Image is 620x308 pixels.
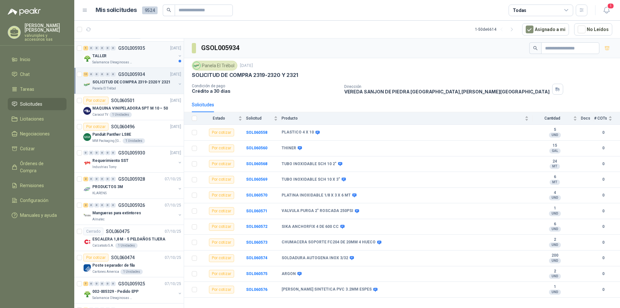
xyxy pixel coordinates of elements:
div: Por cotizar [83,123,108,131]
span: 9524 [142,6,158,14]
div: Por cotizar [209,286,234,293]
p: SOL060475 [106,229,129,234]
p: PRODUCTOS 3M [92,184,123,190]
p: Calzatodo S.A. [92,243,114,248]
p: KLARENS [92,191,107,196]
b: SOL060560 [246,146,267,150]
div: 0 [105,281,110,286]
p: SOLICITUD DE COMPRA 2319-2320 Y 2321 [192,72,298,79]
img: Company Logo [83,186,91,193]
a: 11 0 0 0 0 0 GSOL005934[DATE] Company LogoSOLICITUD DE COMPRA 2319-2320 Y 2321Panela El Trébol [83,70,182,91]
div: 0 [89,46,94,50]
div: Por cotizar [209,207,234,215]
b: 200 [532,253,577,258]
span: Cantidad [532,116,572,121]
span: Estado [201,116,237,121]
b: PLASTICO 4 X 10 [282,130,314,135]
p: 07/10/25 [165,228,181,235]
a: SOL060576 [246,287,267,292]
b: SOL060573 [246,240,267,245]
span: # COTs [594,116,607,121]
a: SOL060570 [246,193,267,197]
b: 2 [532,237,577,242]
div: 0 [83,151,88,155]
a: Manuales y ayuda [8,209,67,221]
a: Chat [8,68,67,80]
b: 4 [532,190,577,196]
p: [DATE] [170,98,181,104]
b: SOLDADURA AUTOGENA INOX 3/32 [282,256,348,261]
div: 0 [111,177,116,181]
img: Logo peakr [8,8,41,16]
p: SOL060501 [111,98,135,103]
span: Solicitudes [20,101,42,108]
a: Órdenes de Compra [8,157,67,177]
div: UND [549,227,561,232]
b: SIKA ANCHORFIX 4 DE 600 CC [282,224,339,229]
th: Solicitud [246,112,282,125]
div: Por cotizar [209,144,234,152]
div: 1 Unidades [109,112,132,117]
div: UND [549,274,561,279]
a: 2 0 0 0 0 0 GSOL00592607/10/25 Company LogoMangueras para extintoresAlmatec [83,201,182,222]
a: Solicitudes [8,98,67,110]
img: Company Logo [83,81,91,89]
div: 0 [100,72,105,77]
a: SOL060575 [246,271,267,276]
div: Todas [513,7,526,14]
img: Company Logo [83,107,91,115]
a: SOL060574 [246,256,267,260]
a: Remisiones [8,179,67,192]
span: Solicitud [246,116,273,121]
div: 0 [111,72,116,77]
div: Panela El Trébol [192,61,237,70]
button: No Leídos [574,23,612,36]
p: GSOL005926 [118,203,145,207]
div: 0 [89,203,94,207]
p: [DATE] [170,45,181,51]
b: 15 [532,143,577,148]
th: Producto [282,112,532,125]
p: Panduit Panther LS8E [92,132,131,138]
div: Por cotizar [209,129,234,136]
div: Por cotizar [83,97,108,104]
p: TALLER [92,53,107,59]
b: [PERSON_NAME] SINTETICA PVC 3.2MM ESPES [282,287,372,292]
p: Mangueras para extintores [92,210,141,216]
div: GAL [549,148,561,154]
b: THINER [282,146,296,151]
div: 0 [100,46,105,50]
a: SOL060572 [246,224,267,229]
a: Inicio [8,53,67,66]
div: 0 [94,177,99,181]
p: [DATE] [240,63,253,69]
a: SOL060558 [246,130,267,135]
div: 0 [111,46,116,50]
span: Órdenes de Compra [20,160,60,174]
div: 0 [94,281,99,286]
b: 0 [594,255,612,261]
div: 0 [89,72,94,77]
span: Tareas [20,86,34,93]
b: 24 [532,159,577,164]
b: PLATINA INOXIDABLE 1/8 X 3 X 6 MT [282,193,351,198]
div: 1 Unidades [120,269,143,274]
p: Crédito a 30 días [192,88,339,94]
b: 0 [594,271,612,277]
p: Condición de pago [192,84,339,88]
p: GSOL005930 [118,151,145,155]
div: Por cotizar [209,239,234,246]
div: 11 [83,72,88,77]
span: Inicio [20,56,30,63]
b: 0 [594,161,612,167]
div: UND [549,290,561,295]
th: Estado [201,112,246,125]
a: SOL060569 [246,177,267,182]
b: TUBO INOXIDABLE SCH 10 X 3" [282,177,340,182]
b: 0 [594,130,612,136]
